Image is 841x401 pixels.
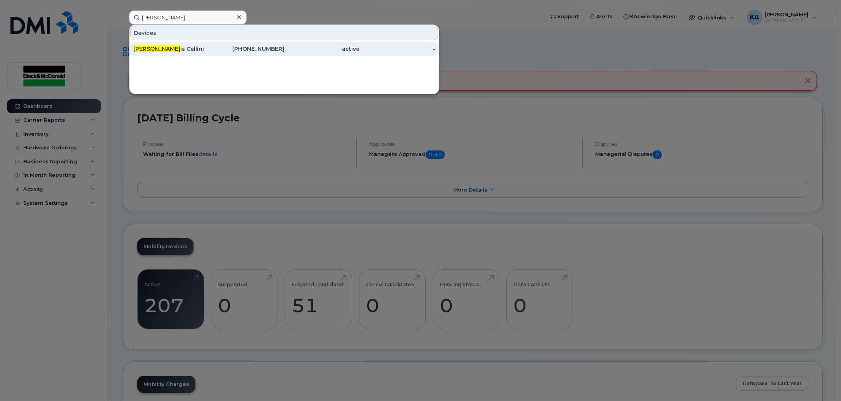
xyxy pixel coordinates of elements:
[360,45,435,53] div: -
[209,45,285,53] div: [PHONE_NUMBER]
[133,45,209,53] div: is Cellini
[130,26,438,40] div: Devices
[284,45,360,53] div: active
[133,45,180,52] span: [PERSON_NAME]
[130,42,438,56] a: [PERSON_NAME]is Cellini[PHONE_NUMBER]active-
